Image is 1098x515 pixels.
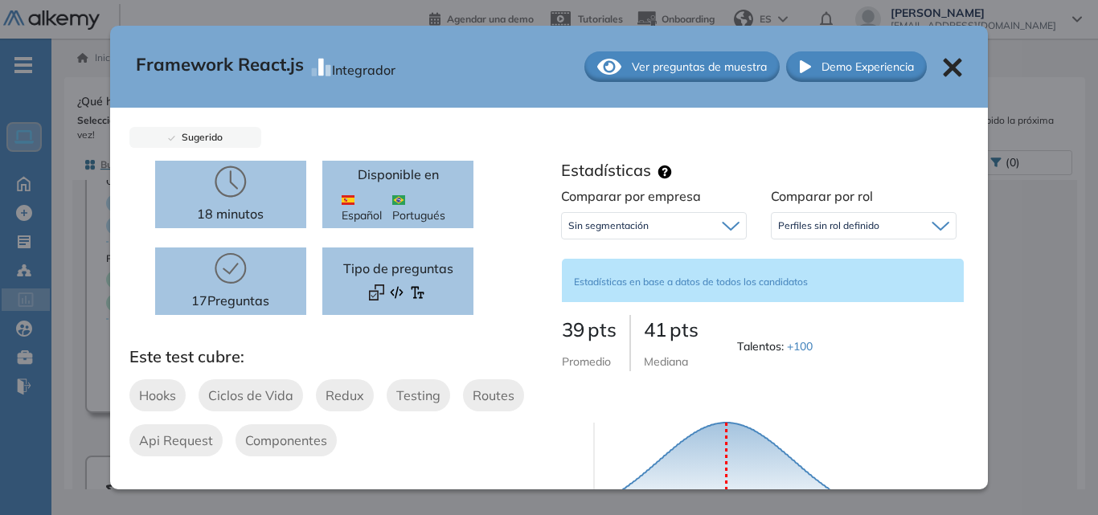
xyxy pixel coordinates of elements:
span: Api Request [139,431,213,450]
span: Sugerido [175,131,223,143]
span: Perfiles sin rol definido [778,219,879,232]
span: pts [670,317,699,341]
span: Comparar por empresa [561,188,701,204]
img: Format test logo [389,284,404,300]
p: 41 [644,315,699,344]
span: Framework React.js [136,51,304,82]
span: Mediana [644,354,688,369]
img: BRA [392,195,405,205]
span: Portugués [392,190,455,224]
p: 18 minutos [197,204,264,223]
span: Testing [396,386,440,405]
h3: Estadísticas [561,161,651,180]
span: Estadísticas en base a datos de todos los candidatos [574,276,808,288]
span: Ciclos de Vida [208,386,293,405]
p: Disponible en [358,165,439,184]
span: Routes [473,386,514,405]
span: Ver preguntas de muestra [632,59,767,76]
img: ESP [342,195,354,205]
span: Componentes [245,431,327,450]
span: Talentos : [737,338,816,355]
span: pts [588,317,617,341]
span: Promedio [562,354,611,369]
span: Sin segmentación [568,219,649,232]
span: Redux [326,386,364,405]
img: Format test logo [369,284,384,300]
span: +100 [787,339,813,354]
p: 17 Preguntas [191,291,269,310]
span: Comparar por rol [771,188,873,204]
div: Integrador [332,54,395,80]
h3: Este test cubre: [129,347,549,366]
span: Hooks [139,386,176,405]
span: Español [342,190,392,224]
p: 39 [562,315,617,344]
span: Demo Experiencia [821,59,914,76]
span: Tipo de preguntas [343,259,453,278]
img: Format test logo [410,284,425,300]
